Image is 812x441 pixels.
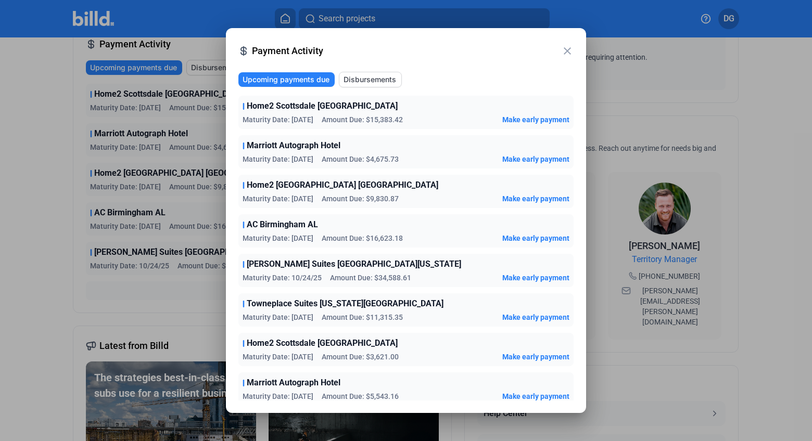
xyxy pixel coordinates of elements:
[330,273,411,283] span: Amount Due: $34,588.61
[243,193,313,204] span: Maturity Date: [DATE]
[322,114,403,125] span: Amount Due: $15,383.42
[502,114,569,125] button: Make early payment
[502,273,569,283] button: Make early payment
[322,154,399,164] span: Amount Due: $4,675.73
[502,391,569,401] button: Make early payment
[502,154,569,164] button: Make early payment
[247,377,340,389] span: Marriott Autograph Hotel
[561,45,574,57] mat-icon: close
[238,72,335,87] button: Upcoming payments due
[243,352,313,362] span: Maturity Date: [DATE]
[247,179,438,191] span: Home2 [GEOGRAPHIC_DATA] [GEOGRAPHIC_DATA]
[247,337,398,349] span: Home2 Scottsdale [GEOGRAPHIC_DATA]
[243,154,313,164] span: Maturity Date: [DATE]
[247,100,398,112] span: Home2 Scottsdale [GEOGRAPHIC_DATA]
[322,352,399,362] span: Amount Due: $3,621.00
[247,139,340,152] span: Marriott Autograph Hotel
[322,391,399,401] span: Amount Due: $5,543.16
[243,74,329,85] span: Upcoming payments due
[243,114,313,125] span: Maturity Date: [DATE]
[344,74,396,85] span: Disbursements
[502,352,569,362] button: Make early payment
[243,233,313,243] span: Maturity Date: [DATE]
[502,312,569,322] button: Make early payment
[247,258,461,270] span: [PERSON_NAME] Suites [GEOGRAPHIC_DATA][US_STATE]
[339,72,402,87] button: Disbursements
[243,273,322,283] span: Maturity Date: 10/24/25
[243,391,313,401] span: Maturity Date: [DATE]
[502,193,569,204] button: Make early payment
[243,312,313,322] span: Maturity Date: [DATE]
[322,233,403,243] span: Amount Due: $16,623.18
[247,297,443,310] span: Towneplace Suites [US_STATE][GEOGRAPHIC_DATA]
[252,44,561,58] span: Payment Activity
[247,218,318,231] span: AC Birmingham AL
[322,312,403,322] span: Amount Due: $11,315.35
[502,233,569,243] button: Make early payment
[322,193,399,204] span: Amount Due: $9,830.87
